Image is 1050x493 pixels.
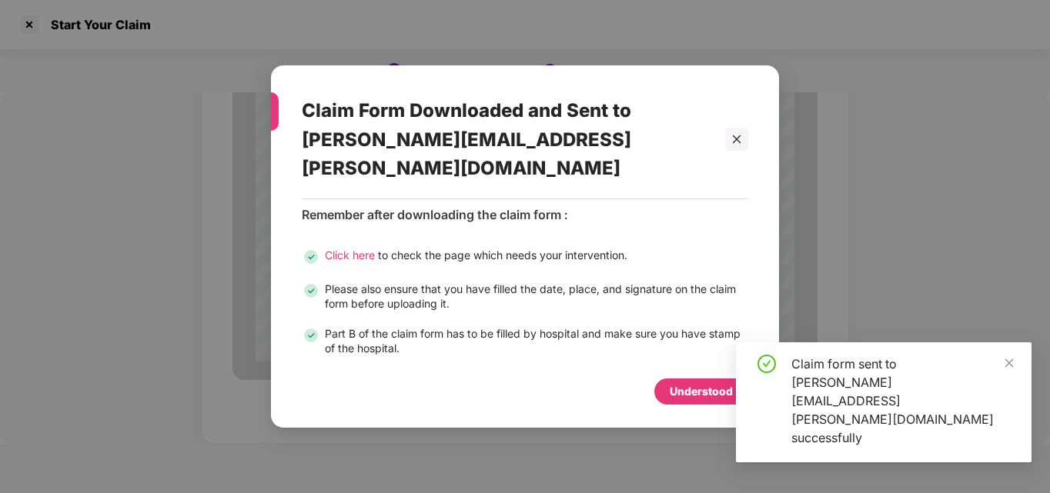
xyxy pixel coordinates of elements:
[1004,358,1015,368] span: close
[302,326,320,345] img: svg+xml;base64,PHN2ZyB3aWR0aD0iMjQiIGhlaWdodD0iMjQiIHZpZXdCb3g9IjAgMCAyNCAyNCIgZmlsbD0ibm9uZSIgeG...
[325,248,627,266] div: to check the page which needs your intervention.
[302,81,711,198] div: Claim Form Downloaded and Sent to [PERSON_NAME][EMAIL_ADDRESS][PERSON_NAME][DOMAIN_NAME]
[757,355,776,373] span: check-circle
[731,134,742,145] span: close
[325,326,748,355] div: Part B of the claim form has to be filled by hospital and make sure you have stamp of the hospital.
[302,281,320,300] img: svg+xml;base64,PHN2ZyB3aWR0aD0iMjQiIGhlaWdodD0iMjQiIHZpZXdCb3g9IjAgMCAyNCAyNCIgZmlsbD0ibm9uZSIgeG...
[302,207,748,223] div: Remember after downloading the claim form :
[325,248,375,261] span: Click here
[302,248,320,266] img: svg+xml;base64,PHN2ZyB3aWR0aD0iMjQiIGhlaWdodD0iMjQiIHZpZXdCb3g9IjAgMCAyNCAyNCIgZmlsbD0ibm9uZSIgeG...
[670,383,733,400] div: Understood
[325,281,748,311] div: Please also ensure that you have filled the date, place, and signature on the claim form before u...
[791,355,1013,447] div: Claim form sent to [PERSON_NAME][EMAIL_ADDRESS][PERSON_NAME][DOMAIN_NAME] successfully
